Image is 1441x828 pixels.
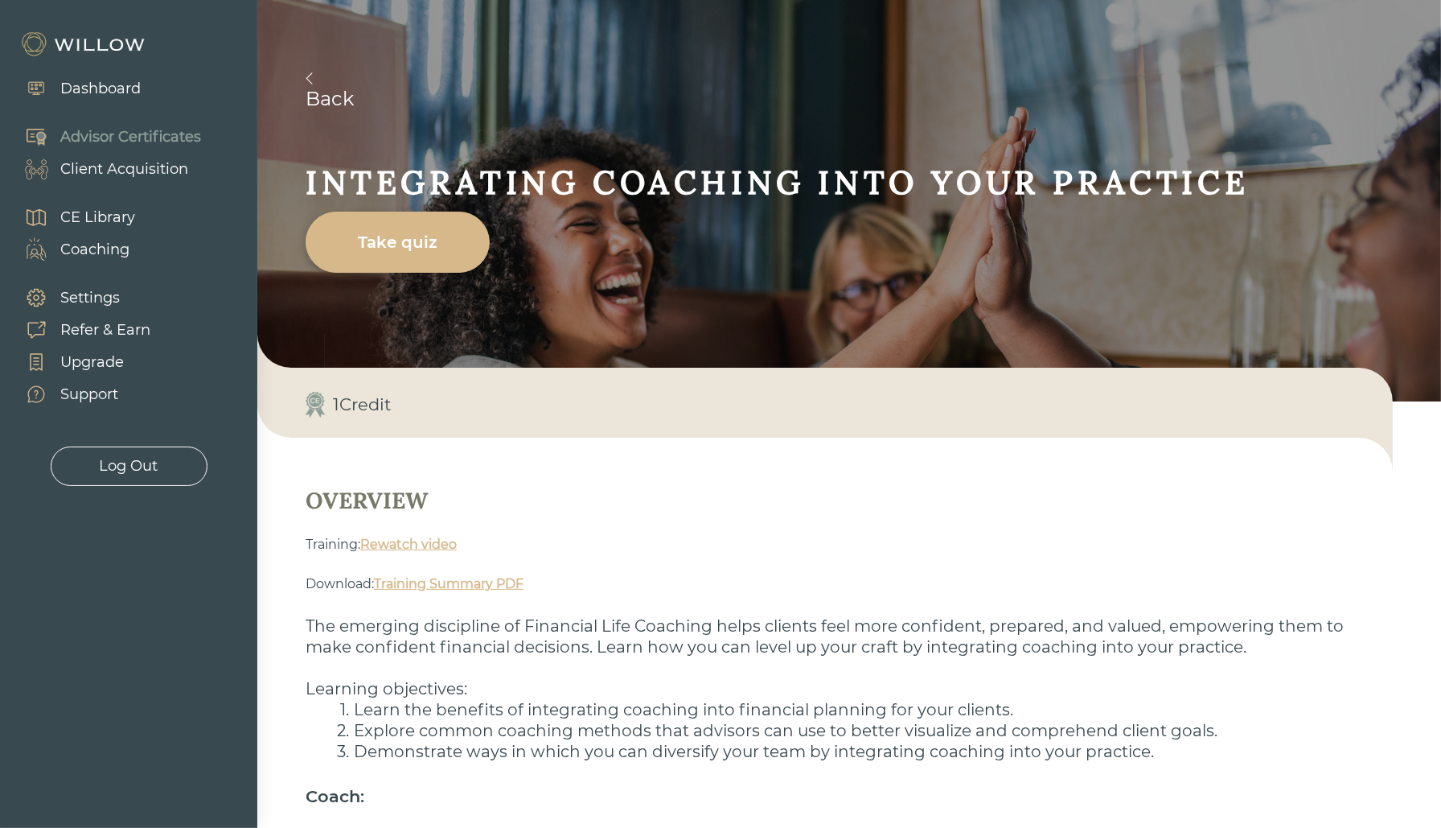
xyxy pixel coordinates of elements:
a: Rewatch video [360,537,457,552]
p: Learning objectives: [306,678,1345,699]
div: INTEGRATING COACHING INTO YOUR PRACTICE [306,162,1249,204]
a: CE Library [8,201,135,233]
div: Training: [306,535,1369,554]
div: Log Out [100,455,158,477]
p: The emerging discipline of Financial Life Coaching helps clients feel more confident, prepared, a... [306,616,1345,657]
div: Coaching [60,239,129,261]
div: Refer & Earn [60,319,150,341]
div: Settings [60,287,120,309]
a: Back [306,72,1441,110]
img: < [306,72,313,84]
div: OVERVIEW [306,486,1345,515]
li: Learn the benefits of integrating coaching into financial planning for your clients. [330,699,1345,720]
li: Explore common coaching methods that advisors can use to better visualize and comprehend client g... [330,720,1345,741]
a: Coaching [8,233,135,266]
a: Client Acquisition [8,153,201,185]
div: Client Acquisition [60,159,188,180]
div: CE Library [60,207,135,229]
div: Dashboard [60,78,141,100]
a: Settings [8,282,150,314]
div: Upgrade [60,352,124,373]
a: Upgrade [8,346,150,378]
div: Support [60,384,118,406]
div: 1 Credit [333,392,392,418]
a: Dashboard [8,72,141,105]
div: Download: [306,575,1369,594]
div: Take quiz [324,220,471,265]
img: Willow [20,31,149,57]
div: Advisor Certificates [60,126,201,148]
li: Demonstrate ways in which you can diversify your team by integrating coaching into your practice. [330,741,1345,762]
a: Refer & Earn [8,314,150,346]
div: Coach: [306,784,1345,809]
a: Training Summary PDF [374,576,523,591]
a: Advisor Certificates [8,121,201,153]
